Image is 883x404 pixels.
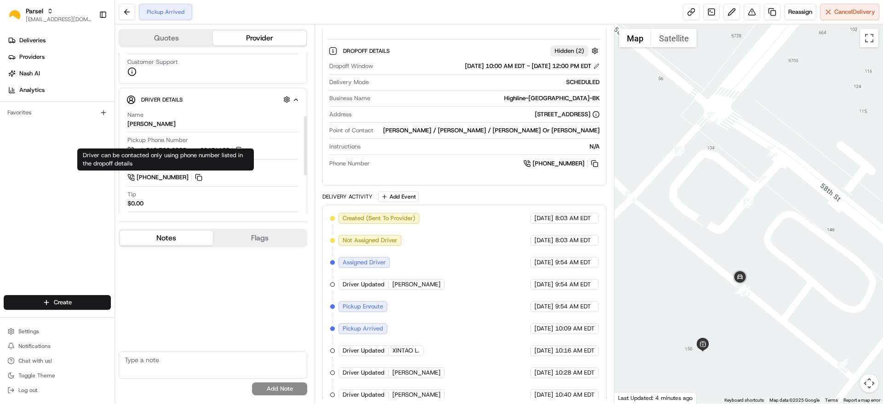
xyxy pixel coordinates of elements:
span: Delivery Mode [329,78,369,86]
button: Toggle Theme [4,369,111,382]
span: Pickup Arrived [343,324,383,333]
span: [PERSON_NAME] [392,280,441,289]
span: Reassign [788,8,812,16]
span: Settings [18,328,39,335]
div: 💻 [78,134,85,142]
button: Hidden (2) [550,45,601,57]
span: Deliveries [19,36,46,45]
span: [DATE] [534,214,553,222]
span: Providers [19,53,45,61]
button: CancelDelivery [820,4,879,20]
button: Notes [120,231,213,245]
button: Keyboard shortcuts [724,397,764,404]
button: Driver Details [126,92,299,107]
span: Create [54,298,72,307]
span: [PERSON_NAME] [392,369,441,377]
span: Notifications [18,342,51,350]
span: 10:40 AM EDT [555,391,595,399]
div: [PERSON_NAME] / [PERSON_NAME] / [PERSON_NAME] Or [PERSON_NAME] [377,126,599,135]
span: Driver Updated [343,280,384,289]
img: Nash [9,9,28,28]
button: Show satellite imagery [651,29,697,47]
div: 29 [707,112,717,122]
span: Log out [18,387,37,394]
button: Notifications [4,340,111,353]
div: N/A [364,142,599,151]
div: Driver can be contacted only using phone number listed in the dropoff details [77,148,254,171]
button: [PHONE_NUMBER] [127,172,204,182]
div: 📗 [9,134,17,142]
a: Open this area in Google Maps (opens a new window) [617,392,647,404]
img: Google [617,392,647,404]
span: Driver Updated [343,347,384,355]
button: Reassign [784,4,816,20]
span: Tip [127,190,136,199]
span: Created (Sent To Provider) [343,214,415,222]
a: Providers [4,50,115,64]
span: Driver Details [141,96,183,103]
span: +1 312 766 6835 ext. 69451160 [137,146,229,154]
p: Welcome 👋 [9,37,167,51]
a: Terms (opens in new tab) [825,398,838,403]
span: Not Assigned Driver [343,236,397,245]
span: 9:54 AM EDT [555,280,591,289]
img: Parsel [7,8,22,22]
span: [PERSON_NAME] [392,391,441,399]
a: +1 312 766 6835 ext. 69451160 [127,145,245,155]
div: $0.00 [127,199,143,208]
span: Map data ©2025 Google [769,398,820,403]
span: Customer Support [127,58,178,66]
span: Name [127,111,143,119]
div: [STREET_ADDRESS] [535,110,600,119]
span: 10:28 AM EDT [555,369,595,377]
div: 30 [743,198,753,208]
button: Log out [4,384,111,397]
span: Dropoff Details [343,47,391,55]
button: Parsel [26,6,43,16]
span: 10:16 AM EDT [555,347,595,355]
div: Highline-[GEOGRAPHIC_DATA]-BK [374,94,599,102]
button: ParselParsel[EMAIL_ADDRESS][DOMAIN_NAME] [4,4,95,26]
div: [STREET_ADDRESS] [323,34,606,185]
span: 8:03 AM EDT [555,236,591,245]
span: Pickup Phone Number [127,136,188,144]
div: 32 [837,358,848,369]
span: Hidden ( 2 ) [555,47,584,55]
div: 8 [736,284,746,294]
span: XINTAO L. [392,347,419,355]
div: [PERSON_NAME] [127,120,176,128]
span: Toggle Theme [18,372,55,379]
div: Last Updated: 4 minutes ago [614,392,697,404]
div: Favorites [4,105,111,120]
span: Analytics [19,86,45,94]
a: [PHONE_NUMBER] [523,159,600,169]
div: 13 [767,146,777,156]
span: [DATE] [534,391,553,399]
a: Report a map error [843,398,880,403]
span: [DATE] [534,347,553,355]
button: [EMAIL_ADDRESS][DOMAIN_NAME] [26,16,92,23]
span: API Documentation [87,133,148,142]
button: Map camera controls [860,374,878,393]
div: Start new chat [31,88,151,97]
div: Delivery Activity [322,193,373,200]
span: Chat with us! [18,357,52,364]
div: We're available if you need us! [31,97,116,104]
span: Pylon [92,156,111,163]
button: Quotes [120,31,213,46]
button: Toggle fullscreen view [860,29,878,47]
div: 28 [625,191,635,201]
button: Start new chat [156,91,167,102]
div: 5 [675,146,685,156]
button: Flags [213,231,306,245]
span: [DATE] [534,324,553,333]
button: Provider [213,31,306,46]
input: Clear [24,59,152,69]
div: 7 [735,284,745,294]
span: Pickup Enroute [343,302,383,311]
span: Business Name [329,94,370,102]
a: Analytics [4,83,115,97]
a: 💻API Documentation [74,130,151,146]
